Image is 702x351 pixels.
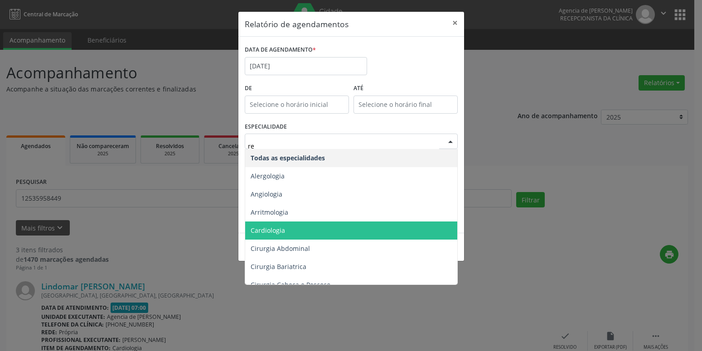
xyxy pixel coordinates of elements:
input: Selecione o horário final [353,96,458,114]
input: Selecione uma data ou intervalo [245,57,367,75]
label: ATÉ [353,82,458,96]
button: Close [446,12,464,34]
label: DATA DE AGENDAMENTO [245,43,316,57]
span: Angiologia [251,190,282,198]
label: ESPECIALIDADE [245,120,287,134]
span: Cirurgia Abdominal [251,244,310,253]
span: Alergologia [251,172,285,180]
span: Cardiologia [251,226,285,235]
span: Cirurgia Cabeça e Pescoço [251,280,330,289]
span: Arritmologia [251,208,288,216]
input: Selecione o horário inicial [245,96,349,114]
label: De [245,82,349,96]
span: Todas as especialidades [251,154,325,162]
span: Cirurgia Bariatrica [251,262,306,271]
input: Seleciona uma especialidade [248,137,439,155]
h5: Relatório de agendamentos [245,18,349,30]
